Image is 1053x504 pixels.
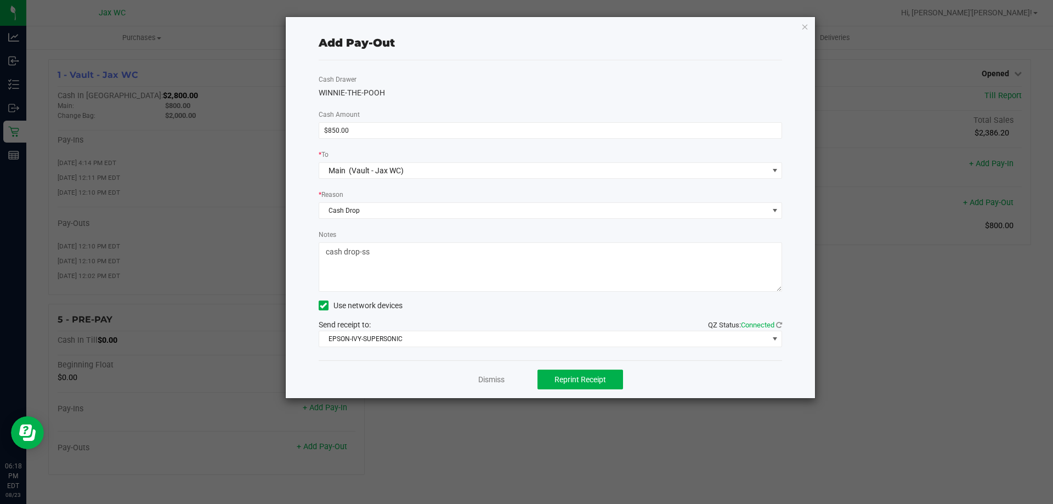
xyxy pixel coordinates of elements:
button: Reprint Receipt [537,370,623,389]
span: Main [329,166,346,175]
a: Dismiss [478,374,505,386]
span: (Vault - Jax WC) [349,166,404,175]
label: Use network devices [319,300,403,312]
label: Notes [319,230,336,240]
span: Cash Drop [319,203,768,218]
label: Reason [319,190,343,200]
span: QZ Status: [708,321,782,329]
span: Cash Amount [319,111,360,118]
span: Reprint Receipt [554,375,606,384]
iframe: Resource center [11,416,44,449]
div: Add Pay-Out [319,35,395,51]
span: Send receipt to: [319,320,371,329]
span: EPSON-IVY-SUPERSONIC [319,331,768,347]
label: To [319,150,329,160]
div: WINNIE-THE-POOH [319,87,783,99]
label: Cash Drawer [319,75,356,84]
span: Connected [741,321,774,329]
